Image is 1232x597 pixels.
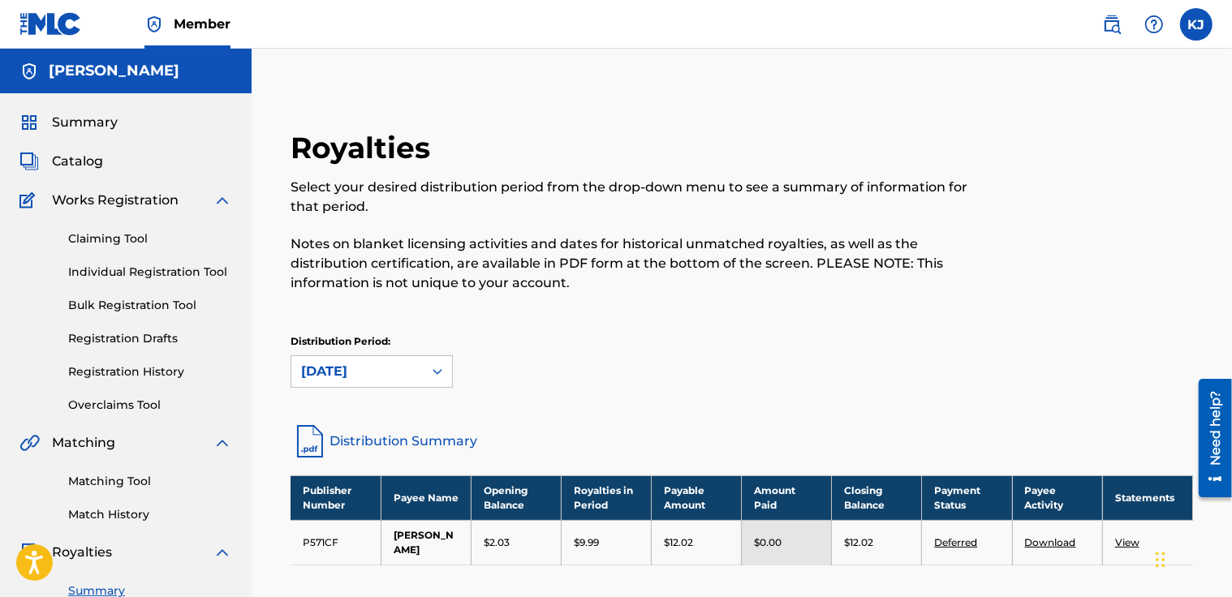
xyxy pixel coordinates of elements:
p: $9.99 [574,535,599,550]
img: MLC Logo [19,12,82,36]
a: Registration History [68,363,232,380]
h5: Kareem Jacobs [49,62,179,80]
span: Catalog [52,152,103,171]
span: Matching [52,433,115,453]
img: Summary [19,113,39,132]
img: Accounts [19,62,39,81]
p: $12.02 [664,535,693,550]
img: help [1144,15,1164,34]
img: expand [213,433,232,453]
th: Opening Balance [471,475,561,520]
p: $0.00 [754,535,782,550]
img: Works Registration [19,191,41,210]
span: Member [174,15,230,33]
a: Registration Drafts [68,330,232,347]
p: $12.02 [844,535,873,550]
a: Individual Registration Tool [68,264,232,281]
th: Royalties in Period [561,475,651,520]
span: Royalties [52,543,112,562]
a: Bulk Registration Tool [68,297,232,314]
div: Drag [1156,535,1165,584]
img: search [1102,15,1122,34]
a: Match History [68,506,232,523]
th: Payment Status [922,475,1012,520]
div: [DATE] [301,362,413,381]
img: expand [213,543,232,562]
a: View [1115,536,1139,548]
th: Payee Name [381,475,471,520]
a: Deferred [934,536,977,548]
span: Summary [52,113,118,132]
p: Notes on blanket licensing activities and dates for historical unmatched royalties, as well as th... [291,234,985,293]
td: [PERSON_NAME] [381,520,471,565]
iframe: Chat Widget [1151,519,1232,597]
a: Distribution Summary [291,422,1193,461]
th: Statements [1102,475,1192,520]
p: $2.03 [484,535,510,550]
td: P571CF [291,520,381,565]
th: Closing Balance [832,475,922,520]
th: Payable Amount [652,475,742,520]
div: Help [1138,8,1170,41]
img: distribution-summary-pdf [291,422,330,461]
a: Claiming Tool [68,230,232,247]
img: Top Rightsholder [144,15,164,34]
p: Distribution Period: [291,334,453,349]
a: CatalogCatalog [19,152,103,171]
span: Works Registration [52,191,179,210]
th: Publisher Number [291,475,381,520]
a: Matching Tool [68,473,232,490]
h2: Royalties [291,130,438,166]
img: Catalog [19,152,39,171]
a: Download [1025,536,1076,548]
iframe: Resource Center [1187,372,1232,503]
div: User Menu [1180,8,1213,41]
a: SummarySummary [19,113,118,132]
a: Overclaims Tool [68,397,232,414]
th: Payee Activity [1012,475,1102,520]
img: Matching [19,433,40,453]
th: Amount Paid [742,475,832,520]
img: Royalties [19,543,39,562]
a: Public Search [1096,8,1128,41]
img: expand [213,191,232,210]
p: Select your desired distribution period from the drop-down menu to see a summary of information f... [291,178,985,217]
